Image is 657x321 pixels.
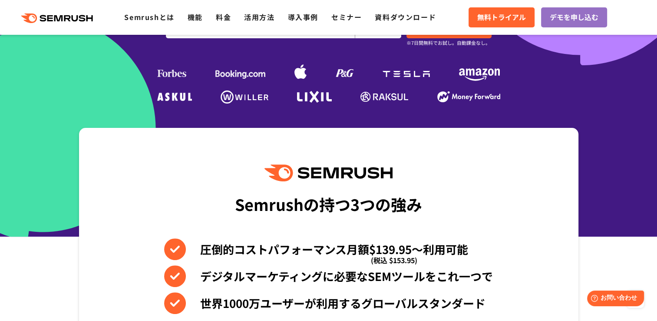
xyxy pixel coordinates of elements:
[580,287,647,311] iframe: Help widget launcher
[235,188,422,220] div: Semrushの持つ3つの強み
[541,7,607,27] a: デモを申し込む
[164,238,493,260] li: 圧倒的コストパフォーマンス月額$139.95〜利用可能
[550,12,598,23] span: デモを申し込む
[331,12,362,22] a: セミナー
[375,12,436,22] a: 資料ダウンロード
[164,292,493,314] li: 世界1000万ユーザーが利用するグローバルスタンダード
[216,12,231,22] a: 料金
[188,12,203,22] a: 機能
[469,7,535,27] a: 無料トライアル
[264,164,392,181] img: Semrush
[477,12,526,23] span: 無料トライアル
[371,249,417,271] span: (税込 $153.95)
[164,265,493,287] li: デジタルマーケティングに必要なSEMツールをこれ一つで
[124,12,174,22] a: Semrushとは
[244,12,274,22] a: 活用方法
[406,39,490,47] small: ※7日間無料でお試し。自動課金なし。
[288,12,318,22] a: 導入事例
